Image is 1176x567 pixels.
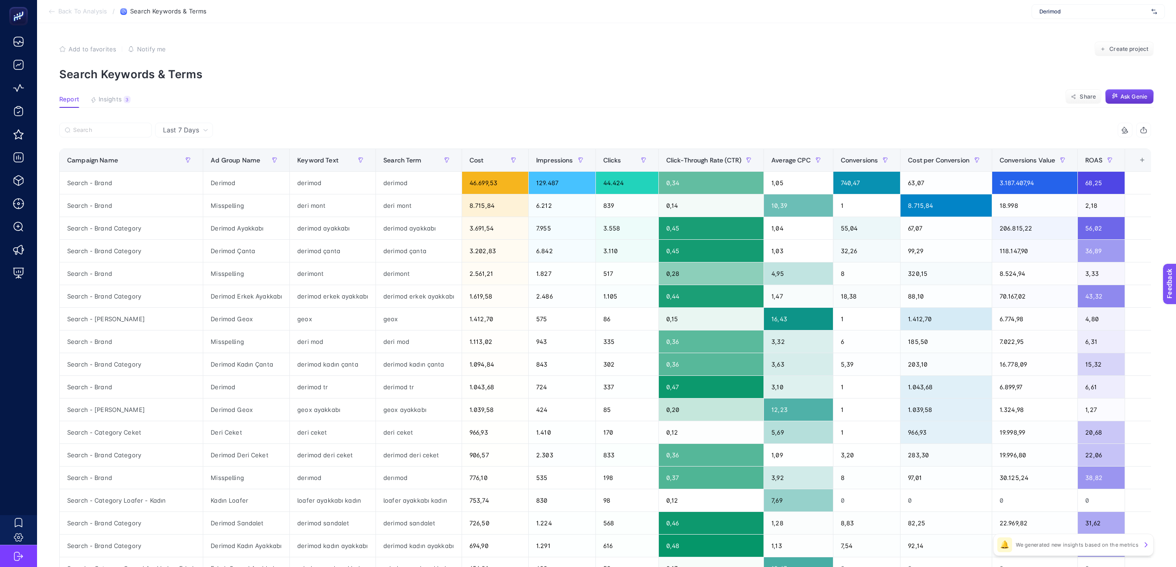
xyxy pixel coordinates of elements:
[529,535,595,557] div: 1.291
[596,308,658,330] div: 86
[833,262,901,285] div: 8
[469,156,484,164] span: Cost
[462,535,528,557] div: 694,90
[163,125,199,135] span: Last 7 Days
[1078,285,1125,307] div: 43,32
[376,194,462,217] div: deri mont
[529,467,595,489] div: 535
[841,156,878,164] span: Conversions
[901,535,992,557] div: 92,14
[1095,42,1154,56] button: Create project
[60,376,203,398] div: Search - Brand
[1120,93,1147,100] span: Ask Genie
[376,330,462,353] div: deri mod
[833,217,901,239] div: 55,04
[1078,308,1125,330] div: 4,80
[833,330,901,353] div: 6
[659,217,763,239] div: 0,45
[659,194,763,217] div: 0,14
[60,240,203,262] div: Search - Brand Category
[290,512,375,534] div: derimod sandalet
[60,399,203,421] div: Search - [PERSON_NAME]
[1078,444,1125,466] div: 22,06
[290,262,375,285] div: derimont
[833,535,901,557] div: 7,54
[833,512,901,534] div: 8,83
[833,399,901,421] div: 1
[376,376,462,398] div: derimod tr
[376,444,462,466] div: derimod deri ceket
[901,512,992,534] div: 82,25
[529,172,595,194] div: 129.487
[901,489,992,511] div: 0
[1151,7,1157,16] img: svg%3e
[99,96,122,103] span: Insights
[764,512,833,534] div: 1,28
[1039,8,1148,15] span: Derimod
[997,537,1012,552] div: 🔔
[67,156,118,164] span: Campaign Name
[596,217,658,239] div: 3.558
[901,308,992,330] div: 1.412,70
[764,399,833,421] div: 12,23
[529,194,595,217] div: 6.212
[376,353,462,375] div: derimod kadın çanta
[764,376,833,398] div: 3,10
[764,262,833,285] div: 4,95
[1109,45,1148,53] span: Create project
[462,194,528,217] div: 8.715,84
[203,489,289,511] div: Kadın Loafer
[908,156,970,164] span: Cost per Conversion
[60,421,203,443] div: Search - Category Ceket
[833,172,901,194] div: 740,47
[833,353,901,375] div: 5,39
[290,194,375,217] div: deri mont
[529,330,595,353] div: 943
[596,444,658,466] div: 833
[833,194,901,217] div: 1
[60,353,203,375] div: Search - Brand Category
[901,444,992,466] div: 283,30
[666,156,741,164] span: Click-Through Rate (CTR)
[60,330,203,353] div: Search - Brand
[59,68,1154,81] p: Search Keywords & Terms
[529,240,595,262] div: 6.842
[833,467,901,489] div: 8
[833,285,901,307] div: 18,38
[290,330,375,353] div: deri mod
[203,285,289,307] div: Derimod Erkek Ayakkabı
[376,421,462,443] div: deri ceket
[992,376,1077,398] div: 6.899,97
[901,399,992,421] div: 1.039,58
[596,285,658,307] div: 1.105
[992,489,1077,511] div: 0
[376,262,462,285] div: derimont
[901,194,992,217] div: 8.715,84
[529,421,595,443] div: 1.410
[833,421,901,443] div: 1
[376,285,462,307] div: derimod erkek ayakkabı
[764,172,833,194] div: 1,05
[596,535,658,557] div: 616
[290,172,375,194] div: derimod
[203,376,289,398] div: Derimod
[203,217,289,239] div: Derimod Ayakkabı
[462,285,528,307] div: 1.619,58
[529,217,595,239] div: 7.955
[290,285,375,307] div: derimod erkek ayakkabı
[1000,156,1055,164] span: Conversions Value
[290,535,375,557] div: derimod kadın ayakkabı
[128,45,166,53] button: Notify me
[203,421,289,443] div: Deri Ceket
[290,421,375,443] div: deri ceket
[659,262,763,285] div: 0,28
[1078,217,1125,239] div: 56,02
[376,512,462,534] div: derimod sandalet
[203,444,289,466] div: Derimod Deri Ceket
[659,172,763,194] div: 0,34
[529,308,595,330] div: 575
[462,172,528,194] div: 46.699,53
[901,217,992,239] div: 67,07
[211,156,260,164] span: Ad Group Name
[992,240,1077,262] div: 118.147,90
